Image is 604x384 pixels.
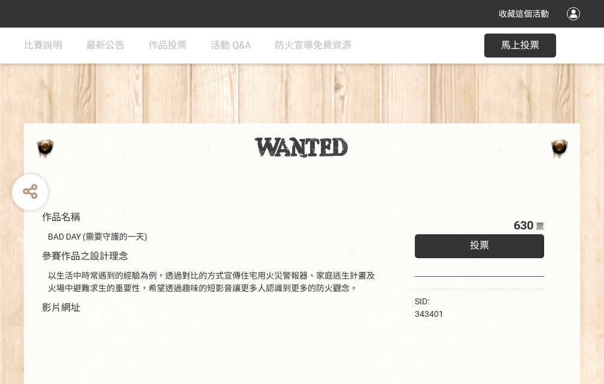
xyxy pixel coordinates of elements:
span: 投票 [470,240,489,251]
span: 630 [514,218,533,232]
span: 作品名稱 [42,211,80,223]
span: 最新公告 [86,40,125,51]
a: 作品投票 [148,28,187,64]
iframe: Facebook Share [447,295,506,307]
span: 影片網址 [42,302,80,313]
button: 馬上投票 [484,34,556,58]
a: 防火宣導免費資源 [275,28,351,64]
span: 參賽作品之設計理念 [42,250,128,262]
span: 票 [536,222,544,231]
span: 馬上投票 [501,40,539,51]
span: SID: 343401 [415,297,444,319]
a: 活動 Q&A [211,28,251,64]
span: 收藏這個活動 [499,9,549,19]
a: 最新公告 [86,28,125,64]
a: 比賽說明 [24,28,62,64]
span: 防火宣導免費資源 [275,40,351,51]
span: 活動 Q&A [211,40,251,51]
div: BAD DAY (需要守護的一天) [48,231,379,243]
span: 作品投票 [148,40,187,51]
div: 以生活中時常遇到的經驗為例，透過對比的方式宣傳住宅用火災警報器、家庭逃生計畫及火場中避難求生的重要性，希望透過趣味的短影音讓更多人認識到更多的防火觀念。 [48,270,379,295]
span: 比賽說明 [24,40,62,51]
